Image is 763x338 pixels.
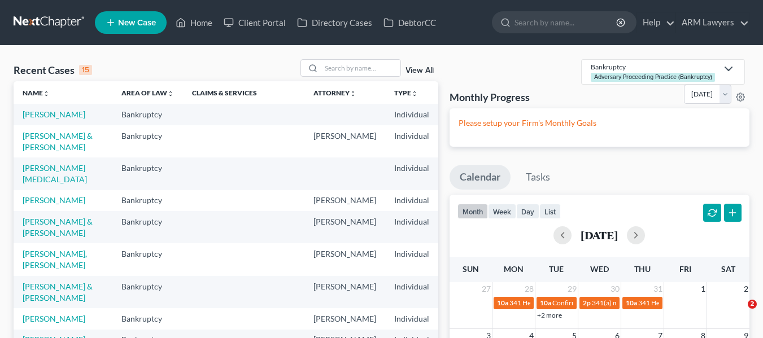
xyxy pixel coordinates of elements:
td: [PERSON_NAME] [304,190,385,211]
td: Bankruptcy [112,211,183,243]
td: PAMB [438,104,494,125]
h2: [DATE] [581,229,618,241]
iframe: Intercom live chat [725,300,752,327]
a: [PERSON_NAME] & [PERSON_NAME] [23,282,93,302]
a: Directory Cases [291,12,378,33]
td: PAMB [438,276,494,308]
td: Individual [385,157,438,190]
td: Individual [385,211,438,243]
input: Search by name... [321,60,400,76]
td: [PERSON_NAME] [304,125,385,157]
a: Nameunfold_more [23,89,50,97]
h3: Monthly Progress [450,90,530,104]
p: Please setup your Firm's Monthly Goals [459,117,740,129]
input: Search by name... [515,12,618,33]
a: [PERSON_NAME] [23,109,85,119]
th: Claims & Services [183,81,304,104]
td: PAEB [438,308,494,329]
span: 28 [524,282,535,296]
a: [PERSON_NAME] & [PERSON_NAME] [23,131,93,152]
td: MDB [438,211,494,243]
td: Individual [385,308,438,329]
a: [PERSON_NAME] [23,195,85,205]
td: PAEB [438,243,494,275]
a: Home [170,12,218,33]
span: 27 [481,282,492,296]
td: Individual [385,243,438,275]
td: [PERSON_NAME] [304,308,385,329]
td: PAMB [438,125,494,157]
a: View All [406,67,434,74]
a: [PERSON_NAME] [23,314,85,323]
button: week [488,204,516,219]
a: Help [637,12,675,33]
span: 341 Hearing for [PERSON_NAME] [638,299,739,307]
button: list [539,204,561,219]
a: Typeunfold_more [394,89,418,97]
span: Confirmation Date for [PERSON_NAME] [552,299,672,307]
span: New Case [118,19,156,27]
div: Recent Cases [14,63,92,77]
div: Bankruptcy [591,62,717,72]
td: PAEB [438,190,494,211]
td: Individual [385,125,438,157]
span: 31 [652,282,664,296]
i: unfold_more [411,90,418,97]
a: ARM Lawyers [676,12,749,33]
span: 2 [748,300,757,309]
td: [PERSON_NAME] [304,243,385,275]
i: unfold_more [350,90,356,97]
td: Bankruptcy [112,157,183,190]
span: 10a [540,299,551,307]
a: Attorneyunfold_more [313,89,356,97]
td: [PERSON_NAME] [304,211,385,243]
a: [PERSON_NAME] & [PERSON_NAME] [23,217,93,238]
td: [PERSON_NAME] [304,276,385,308]
span: 341(a) meeting for [PERSON_NAME] [592,299,701,307]
a: [PERSON_NAME], [PERSON_NAME] [23,249,87,270]
a: [PERSON_NAME][MEDICAL_DATA] [23,163,87,184]
a: +2 more [537,311,562,319]
i: unfold_more [43,90,50,97]
a: Tasks [516,165,560,190]
td: Individual [385,190,438,211]
span: 10a [497,299,508,307]
td: Bankruptcy [112,308,183,329]
a: Calendar [450,165,511,190]
span: 10a [626,299,637,307]
span: Fri [679,264,691,274]
span: Sat [721,264,735,274]
a: Area of Lawunfold_more [121,89,174,97]
span: 1 [700,282,707,296]
td: Bankruptcy [112,190,183,211]
div: Adversary Proceeding Practice (Bankruptcy) [591,73,715,81]
td: PAMB [438,157,494,190]
td: Individual [385,276,438,308]
td: Bankruptcy [112,243,183,275]
a: Client Portal [218,12,291,33]
a: DebtorCC [378,12,442,33]
td: Bankruptcy [112,104,183,125]
span: 29 [566,282,578,296]
span: Wed [590,264,609,274]
span: Mon [504,264,524,274]
button: month [457,204,488,219]
span: 341 Hearing for Steingrabe, [GEOGRAPHIC_DATA] [509,299,660,307]
td: Bankruptcy [112,125,183,157]
span: 2p [583,299,591,307]
button: day [516,204,539,219]
td: Bankruptcy [112,276,183,308]
span: Thu [634,264,651,274]
span: Tue [549,264,564,274]
span: Sun [463,264,479,274]
span: 2 [743,282,749,296]
i: unfold_more [167,90,174,97]
div: 15 [79,65,92,75]
span: 30 [609,282,621,296]
td: Individual [385,104,438,125]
